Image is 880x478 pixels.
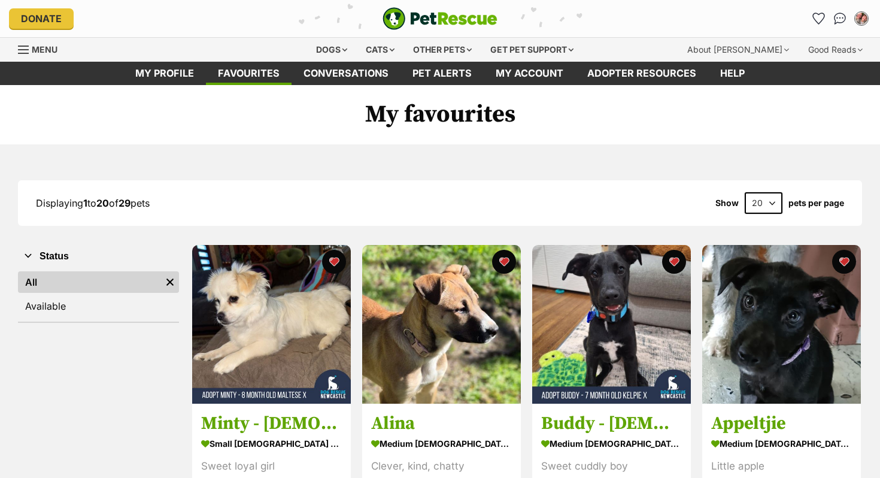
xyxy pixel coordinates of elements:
button: My account [852,9,871,28]
h3: Appeltjie [711,413,852,435]
div: Other pets [405,38,480,62]
img: chat-41dd97257d64d25036548639549fe6c8038ab92f7586957e7f3b1b290dea8141.svg [834,13,846,25]
button: favourite [322,250,346,274]
button: favourite [492,250,516,274]
div: Sweet cuddly boy [541,459,682,475]
img: Minty - 8 Month Old Maltese X [192,245,351,404]
a: Conversations [830,9,849,28]
a: Menu [18,38,66,59]
div: About [PERSON_NAME] [679,38,797,62]
span: Show [715,198,739,208]
ul: Account quick links [809,9,871,28]
div: Cats [357,38,403,62]
img: Appeltjie [702,245,861,404]
button: Status [18,249,179,264]
h3: Minty - [DEMOGRAPHIC_DATA] Maltese X [201,413,342,435]
label: pets per page [788,198,844,208]
a: Donate [9,8,74,29]
strong: 20 [96,197,109,209]
div: Dogs [308,38,356,62]
span: Menu [32,44,57,55]
div: medium [DEMOGRAPHIC_DATA] Dog [371,435,512,453]
a: Favourites [206,62,292,85]
div: medium [DEMOGRAPHIC_DATA] Dog [711,435,852,453]
a: Remove filter [161,271,179,293]
a: PetRescue [383,7,497,30]
button: favourite [662,250,686,274]
strong: 1 [83,197,87,209]
img: Buddy - 7 Month Old Kelpie X [532,245,691,404]
div: Clever, kind, chatty [371,459,512,475]
img: Alina [362,245,521,404]
span: Displaying to of pets [36,197,150,209]
div: medium [DEMOGRAPHIC_DATA] Dog [541,435,682,453]
a: My account [484,62,575,85]
a: Adopter resources [575,62,708,85]
h3: Buddy - [DEMOGRAPHIC_DATA] Kelpie X [541,413,682,435]
h3: Alina [371,413,512,435]
div: Sweet loyal girl [201,459,342,475]
div: small [DEMOGRAPHIC_DATA] Dog [201,435,342,453]
img: Remi Lynch profile pic [855,13,867,25]
a: My profile [123,62,206,85]
a: Available [18,295,179,317]
button: favourite [832,250,856,274]
a: Pet alerts [400,62,484,85]
a: Favourites [809,9,828,28]
div: Good Reads [800,38,871,62]
div: Little apple [711,459,852,475]
a: All [18,271,161,293]
div: Get pet support [482,38,582,62]
strong: 29 [119,197,131,209]
a: Help [708,62,757,85]
div: Status [18,269,179,322]
img: logo-e224e6f780fb5917bec1dbf3a21bbac754714ae5b6737aabdf751b685950b380.svg [383,7,497,30]
a: conversations [292,62,400,85]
